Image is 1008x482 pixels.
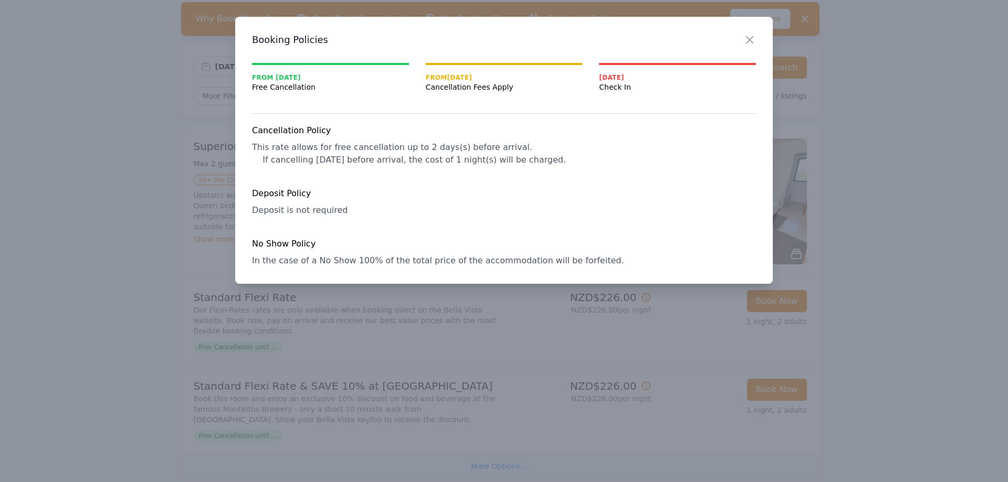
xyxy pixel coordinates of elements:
[252,63,756,92] nav: Progress mt-20
[252,238,756,250] h4: No Show Policy
[252,187,756,200] h4: Deposit Policy
[426,73,583,82] span: From [DATE]
[252,142,566,165] span: This rate allows for free cancellation up to 2 days(s) before arrival. If cancelling [DATE] befor...
[252,124,756,137] h4: Cancellation Policy
[426,82,583,92] span: Cancellation Fees Apply
[252,205,348,215] span: Deposit is not required
[252,255,624,265] span: In the case of a No Show 100% of the total price of the accommodation will be forfeited.
[599,73,756,82] span: [DATE]
[599,82,756,92] span: Check In
[252,82,409,92] span: Free Cancellation
[252,73,409,82] span: From [DATE]
[252,34,756,46] h3: Booking Policies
